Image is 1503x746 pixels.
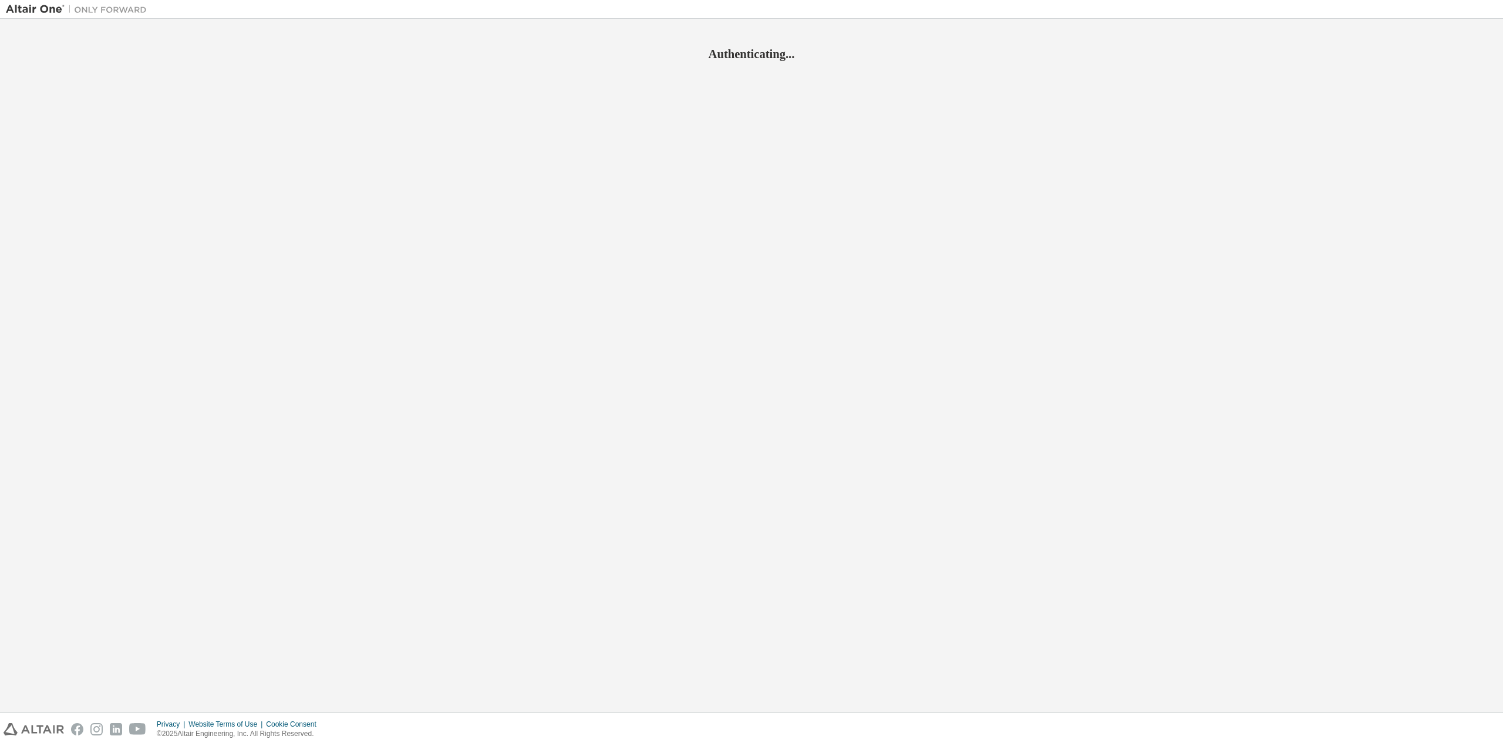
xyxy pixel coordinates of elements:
[129,723,146,735] img: youtube.svg
[157,720,188,729] div: Privacy
[110,723,122,735] img: linkedin.svg
[6,4,153,15] img: Altair One
[6,46,1497,62] h2: Authenticating...
[157,729,323,739] p: © 2025 Altair Engineering, Inc. All Rights Reserved.
[4,723,64,735] img: altair_logo.svg
[71,723,83,735] img: facebook.svg
[188,720,266,729] div: Website Terms of Use
[266,720,323,729] div: Cookie Consent
[90,723,103,735] img: instagram.svg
